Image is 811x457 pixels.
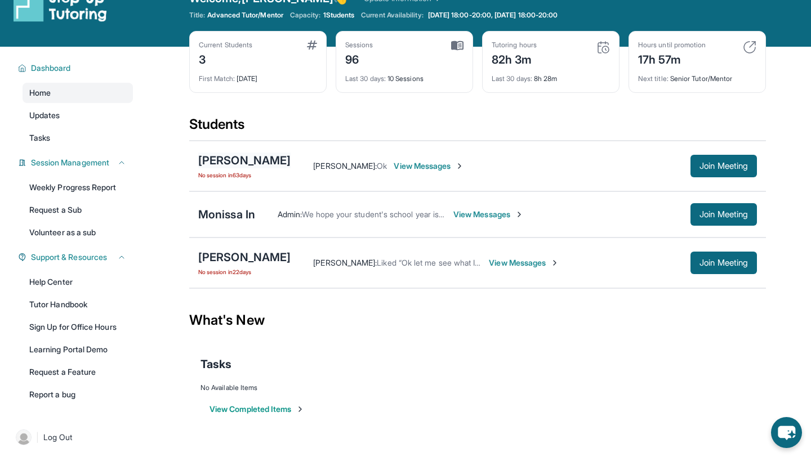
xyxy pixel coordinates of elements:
button: chat-button [771,417,802,448]
span: Ok [377,161,387,171]
span: Capacity: [290,11,321,20]
button: View Completed Items [210,404,305,415]
span: Last 30 days : [492,74,532,83]
a: Updates [23,105,133,126]
a: Request a Sub [23,200,133,220]
div: 10 Sessions [345,68,464,83]
div: 17h 57m [638,50,706,68]
div: No Available Items [200,383,755,392]
span: [PERSON_NAME] : [313,258,377,267]
a: Tasks [23,128,133,148]
div: 3 [199,50,252,68]
div: Hours until promotion [638,41,706,50]
button: Dashboard [26,62,126,74]
img: user-img [16,429,32,445]
span: Title: [189,11,205,20]
span: Updates [29,110,60,121]
img: card [596,41,610,54]
span: Next title : [638,74,669,83]
span: Join Meeting [699,259,748,266]
img: Chevron-Right [455,162,464,171]
div: [DATE] [199,68,317,83]
a: Report a bug [23,384,133,405]
div: What's New [189,295,766,345]
a: Volunteer as a sub [23,222,133,243]
span: 1 Students [323,11,355,20]
span: No session in 22 days [198,267,291,276]
span: Join Meeting [699,163,748,169]
span: Support & Resources [31,252,107,263]
span: Current Availability: [361,11,423,20]
span: [DATE] 18:00-20:00, [DATE] 18:00-20:00 [428,11,558,20]
img: Chevron-Right [550,258,559,267]
span: Dashboard [31,62,71,74]
span: No session in 63 days [198,171,291,180]
span: Session Management [31,157,109,168]
div: Senior Tutor/Mentor [638,68,756,83]
a: Tutor Handbook [23,294,133,315]
span: | [36,431,39,444]
span: Last 30 days : [345,74,386,83]
a: [DATE] 18:00-20:00, [DATE] 18:00-20:00 [426,11,560,20]
div: Students [189,115,766,140]
a: Learning Portal Demo [23,339,133,360]
div: Sessions [345,41,373,50]
img: card [743,41,756,54]
span: Join Meeting [699,211,748,218]
button: Join Meeting [690,252,757,274]
div: 82h 3m [492,50,537,68]
a: Home [23,83,133,103]
img: card [307,41,317,50]
span: Home [29,87,51,98]
img: Chevron-Right [515,210,524,219]
div: [PERSON_NAME] [198,153,291,168]
div: Tutoring hours [492,41,537,50]
img: card [451,41,464,51]
div: [PERSON_NAME] [198,249,291,265]
span: First Match : [199,74,235,83]
div: 8h 28m [492,68,610,83]
span: Admin : [278,209,302,219]
button: Join Meeting [690,155,757,177]
button: Join Meeting [690,203,757,226]
a: |Log Out [11,425,133,450]
a: Request a Feature [23,362,133,382]
span: Log Out [43,432,73,443]
span: View Messages [489,257,559,268]
div: Current Students [199,41,252,50]
span: Tasks [200,356,231,372]
span: View Messages [453,209,524,220]
button: Session Management [26,157,126,168]
span: [PERSON_NAME] : [313,161,377,171]
button: Support & Resources [26,252,126,263]
a: Help Center [23,272,133,292]
div: Monissa In [198,207,255,222]
span: Advanced Tutor/Mentor [207,11,283,20]
span: Tasks [29,132,50,144]
span: View Messages [394,160,464,172]
a: Weekly Progress Report [23,177,133,198]
div: 96 [345,50,373,68]
a: Sign Up for Office Hours [23,317,133,337]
